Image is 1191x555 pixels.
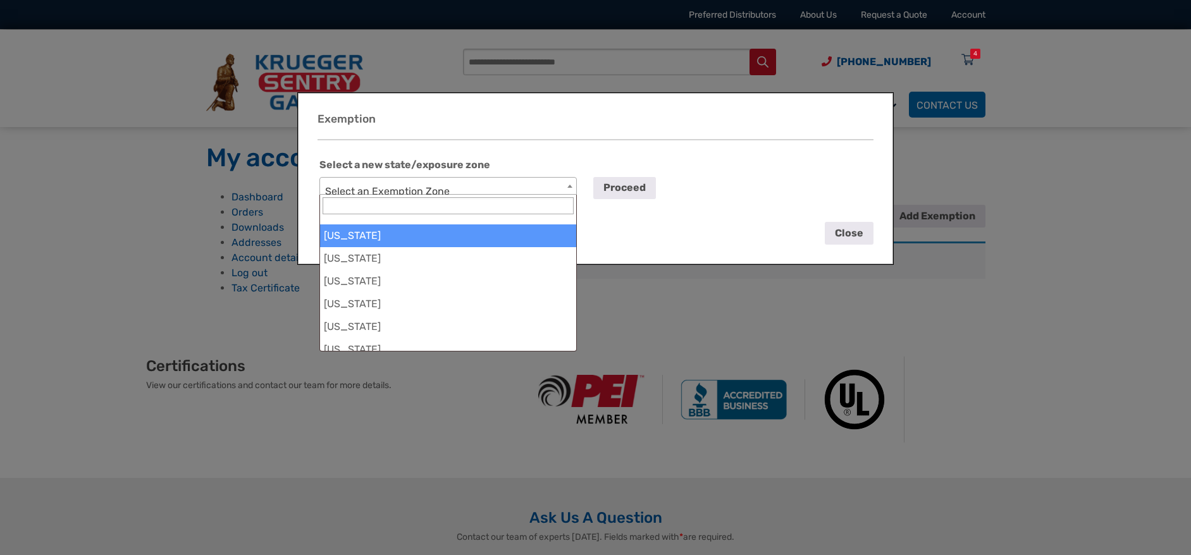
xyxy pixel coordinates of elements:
label: Select a new state/exposure zone [319,155,577,175]
h3: Exemption [318,113,874,126]
button: Proceed [593,177,656,200]
li: [US_STATE] [320,315,576,338]
span: Select an Exemption Zone [319,177,577,195]
button: Close [825,222,873,245]
li: [US_STATE] [320,293,576,315]
div: 4 [973,49,977,59]
li: [US_STATE] [320,247,576,270]
li: [US_STATE] [320,270,576,293]
li: [US_STATE] [320,338,576,361]
span: Select an Exemption Zone [320,178,576,205]
li: [US_STATE] [320,224,576,247]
